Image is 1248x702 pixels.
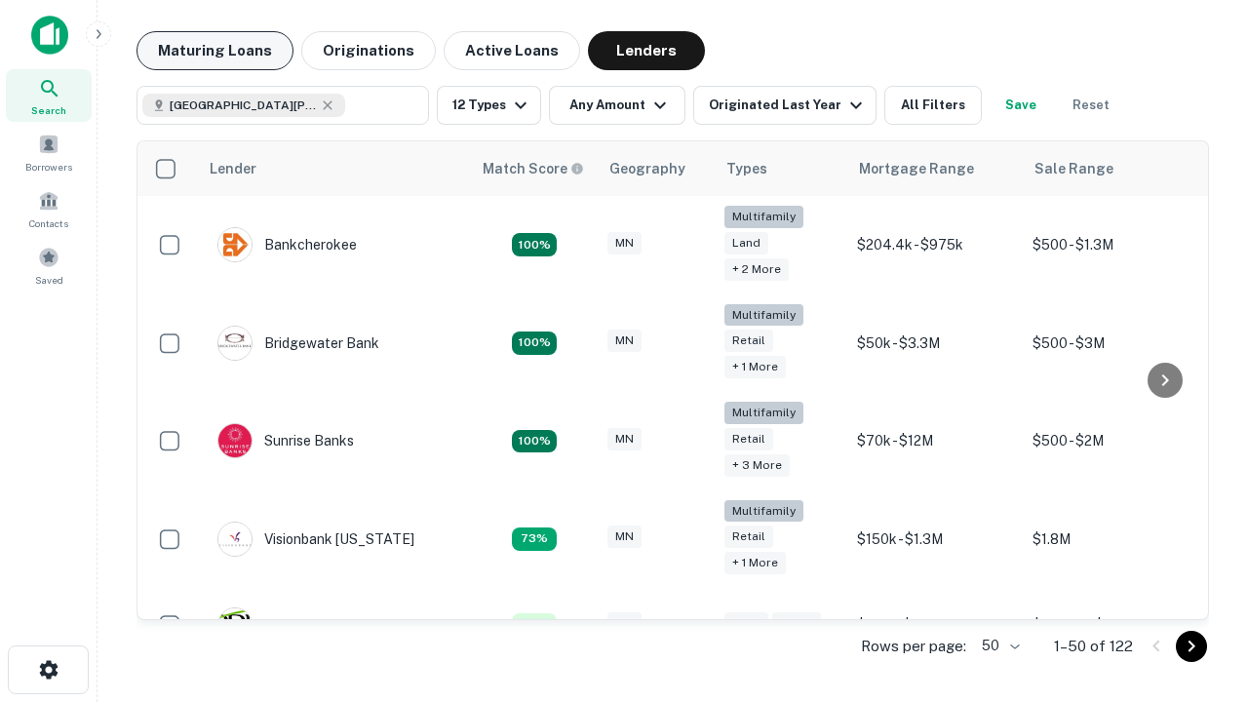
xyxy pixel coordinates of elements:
div: Bankcherokee [217,227,357,262]
div: Retail [724,526,773,548]
td: $500 - $2M [1023,392,1198,490]
button: Go to next page [1176,631,1207,662]
div: [GEOGRAPHIC_DATA] [217,607,409,643]
img: picture [218,424,252,457]
div: Multifamily [724,206,803,228]
iframe: Chat Widget [1150,546,1248,640]
div: 50 [974,632,1023,660]
a: Saved [6,239,92,292]
div: MN [607,612,642,635]
div: Types [726,157,767,180]
span: Borrowers [25,159,72,175]
button: Originations [301,31,436,70]
a: Search [6,69,92,122]
a: Borrowers [6,126,92,178]
div: Sale Range [1034,157,1113,180]
div: Retail [724,330,773,352]
div: MN [607,428,642,450]
div: MN [607,330,642,352]
img: capitalize-icon.png [31,16,68,55]
h6: Match Score [483,158,580,179]
button: Lenders [588,31,705,70]
a: Contacts [6,182,92,235]
div: Mortgage Range [859,157,974,180]
td: $500 - $1.3M [1023,196,1198,294]
th: Geography [598,141,715,196]
div: Matching Properties: 10, hasApolloMatch: undefined [512,613,557,637]
div: Bridgewater Bank [217,326,379,361]
div: Matching Properties: 22, hasApolloMatch: undefined [512,331,557,355]
div: Capitalize uses an advanced AI algorithm to match your search with the best lender. The match sco... [483,158,584,179]
td: $3.1M - $16.1M [847,588,1023,662]
div: + 1 more [724,552,786,574]
div: + 2 more [724,258,789,281]
img: picture [218,608,252,642]
span: [GEOGRAPHIC_DATA][PERSON_NAME], [GEOGRAPHIC_DATA], [GEOGRAPHIC_DATA] [170,97,316,114]
th: Sale Range [1023,141,1198,196]
p: 1–50 of 122 [1054,635,1133,658]
td: $204.4k - $975k [847,196,1023,294]
th: Mortgage Range [847,141,1023,196]
td: $70k - $12M [847,392,1023,490]
div: Multifamily [724,500,803,523]
p: Rows per page: [861,635,966,658]
div: Visionbank [US_STATE] [217,522,414,557]
div: Retail [724,428,773,450]
span: Search [31,102,66,118]
div: Land [724,612,768,635]
button: Active Loans [444,31,580,70]
div: Originated Last Year [709,94,868,117]
img: picture [218,523,252,556]
div: MN [607,232,642,254]
td: $394.7k - $3.6M [1023,588,1198,662]
th: Capitalize uses an advanced AI algorithm to match your search with the best lender. The match sco... [471,141,598,196]
div: Retail [772,612,821,635]
img: picture [218,228,252,261]
div: Matching Properties: 19, hasApolloMatch: undefined [512,233,557,256]
div: + 1 more [724,356,786,378]
div: Multifamily [724,304,803,327]
div: MN [607,526,642,548]
div: Matching Properties: 32, hasApolloMatch: undefined [512,430,557,453]
th: Types [715,141,847,196]
td: $1.8M [1023,490,1198,589]
div: Multifamily [724,402,803,424]
div: + 3 more [724,454,790,477]
div: Sunrise Banks [217,423,354,458]
div: Lender [210,157,256,180]
td: $500 - $3M [1023,294,1198,393]
th: Lender [198,141,471,196]
td: $50k - $3.3M [847,294,1023,393]
button: 12 Types [437,86,541,125]
button: Originated Last Year [693,86,877,125]
button: Any Amount [549,86,685,125]
span: Saved [35,272,63,288]
div: Land [724,232,768,254]
button: All Filters [884,86,982,125]
div: Geography [609,157,685,180]
button: Maturing Loans [136,31,293,70]
button: Save your search to get updates of matches that match your search criteria. [990,86,1052,125]
img: picture [218,327,252,360]
span: Contacts [29,215,68,231]
button: Reset [1060,86,1122,125]
td: $150k - $1.3M [847,490,1023,589]
div: Matching Properties: 13, hasApolloMatch: undefined [512,527,557,551]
